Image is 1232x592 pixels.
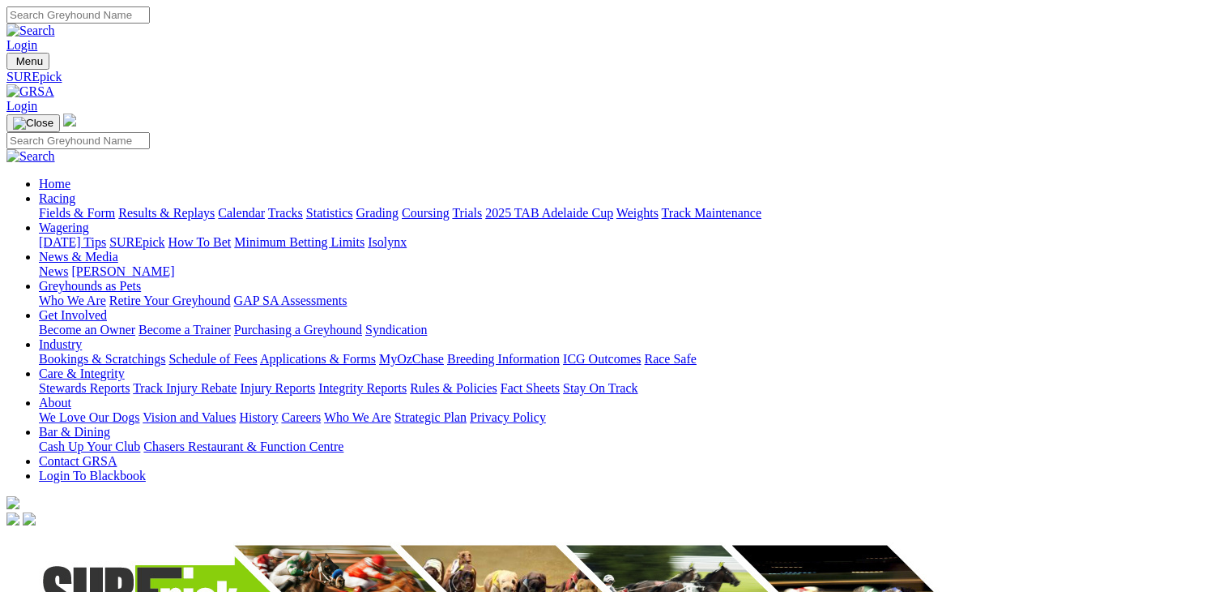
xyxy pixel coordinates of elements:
a: Race Safe [644,352,696,366]
a: Results & Replays [118,206,215,220]
a: Bookings & Scratchings [39,352,165,366]
a: Get Involved [39,308,107,322]
a: About [39,396,71,410]
a: SUREpick [109,235,164,249]
a: Tracks [268,206,303,220]
div: Care & Integrity [39,381,1226,396]
img: facebook.svg [6,513,19,526]
img: logo-grsa-white.png [6,496,19,509]
img: twitter.svg [23,513,36,526]
a: Applications & Forms [260,352,376,366]
a: Track Maintenance [662,206,761,220]
a: Chasers Restaurant & Function Centre [143,440,343,453]
a: Become an Owner [39,323,135,337]
a: Login [6,99,37,113]
input: Search [6,6,150,24]
a: [DATE] Tips [39,235,106,249]
a: MyOzChase [379,352,444,366]
img: Search [6,24,55,38]
a: Schedule of Fees [168,352,257,366]
a: Care & Integrity [39,367,125,380]
a: Minimum Betting Limits [234,235,364,249]
img: GRSA [6,84,54,99]
a: History [239,410,278,424]
a: Breeding Information [447,352,560,366]
div: Wagering [39,235,1226,250]
a: Statistics [306,206,353,220]
a: Fields & Form [39,206,115,220]
a: News [39,264,68,278]
a: Contact GRSA [39,454,117,468]
a: Become a Trainer [139,323,231,337]
a: Home [39,177,70,191]
a: Stewards Reports [39,381,130,395]
a: Cash Up Your Club [39,440,140,453]
a: Who We Are [324,410,391,424]
button: Toggle navigation [6,114,60,132]
a: Calendar [218,206,265,220]
a: Login To Blackbook [39,469,146,483]
div: Greyhounds as Pets [39,294,1226,308]
a: Fact Sheets [501,381,560,395]
a: We Love Our Dogs [39,410,139,424]
div: Bar & Dining [39,440,1226,454]
div: Industry [39,352,1226,367]
div: About [39,410,1226,425]
img: Search [6,149,55,164]
a: 2025 TAB Adelaide Cup [485,206,613,220]
a: Careers [281,410,321,424]
img: logo-grsa-white.png [63,114,76,127]
button: Toggle navigation [6,53,49,70]
a: Track Injury Rebate [133,381,237,395]
a: Trials [452,206,482,220]
span: Menu [16,55,43,67]
a: Coursing [402,206,450,220]
a: Bar & Dining [39,425,110,439]
a: Who We Are [39,294,106,307]
a: Login [6,38,37,52]
a: Rules & Policies [410,381,497,395]
a: SUREpick [6,70,1226,84]
a: How To Bet [168,235,232,249]
a: Isolynx [368,235,407,249]
a: Wagering [39,221,89,234]
a: Greyhounds as Pets [39,279,141,293]
div: Racing [39,206,1226,221]
a: Weights [616,206,659,220]
a: Integrity Reports [318,381,407,395]
a: GAP SA Assessments [234,294,347,307]
div: News & Media [39,264,1226,279]
a: Syndication [365,323,427,337]
a: News & Media [39,250,118,264]
a: Industry [39,337,82,351]
a: Grading [356,206,399,220]
a: Privacy Policy [470,410,546,424]
a: Retire Your Greyhound [109,294,231,307]
a: Vision and Values [143,410,236,424]
a: Strategic Plan [394,410,467,424]
a: Injury Reports [240,381,315,395]
a: ICG Outcomes [563,352,641,366]
a: Stay On Track [563,381,637,395]
a: Racing [39,191,75,205]
a: [PERSON_NAME] [71,264,174,278]
input: Search [6,132,150,149]
div: Get Involved [39,323,1226,337]
img: Close [13,117,53,130]
a: Purchasing a Greyhound [234,323,362,337]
